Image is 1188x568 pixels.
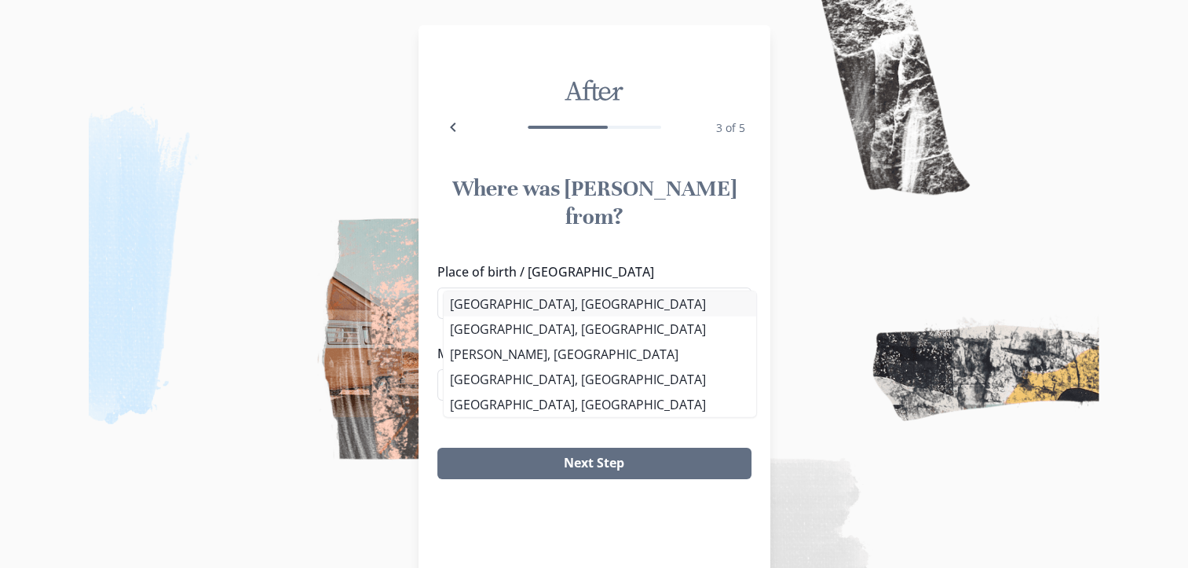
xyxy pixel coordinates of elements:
[444,317,756,342] li: [GEOGRAPHIC_DATA], [GEOGRAPHIC_DATA]
[437,112,469,143] button: Back
[437,448,751,479] button: Next Step
[437,262,742,281] label: Place of birth / [GEOGRAPHIC_DATA]
[444,392,756,417] li: [GEOGRAPHIC_DATA], [GEOGRAPHIC_DATA]
[437,344,742,363] label: Most recently lived in
[444,342,756,367] li: [PERSON_NAME], [GEOGRAPHIC_DATA]
[716,120,745,135] span: 3 of 5
[444,291,756,317] li: [GEOGRAPHIC_DATA], [GEOGRAPHIC_DATA]
[437,174,751,231] h1: Where was [PERSON_NAME] from?
[444,367,756,392] li: [GEOGRAPHIC_DATA], [GEOGRAPHIC_DATA]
